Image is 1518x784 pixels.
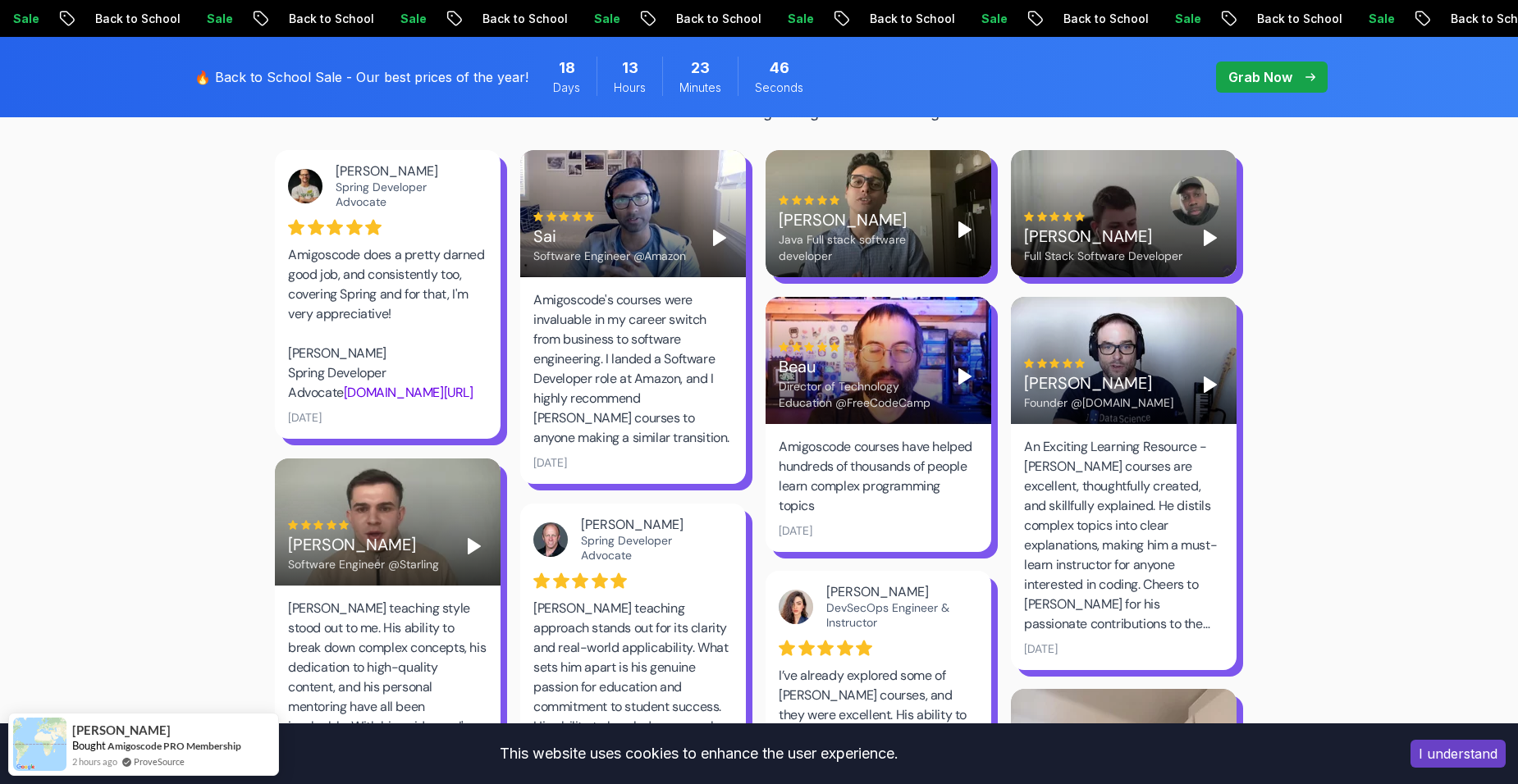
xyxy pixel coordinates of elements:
span: 13 Hours [622,57,638,80]
div: [DATE] [779,522,812,539]
a: [DOMAIN_NAME][URL] [344,384,473,401]
span: Minutes [679,80,721,96]
p: Sale [192,11,245,27]
p: Sale [773,11,825,27]
span: Seconds [755,80,803,96]
p: Back to School [661,11,773,27]
p: Sale [1354,11,1406,27]
div: [DATE] [288,409,322,426]
button: Play [952,363,978,390]
div: Full Stack Software Developer [1024,248,1182,264]
div: [PERSON_NAME] [581,517,720,533]
div: [PERSON_NAME] [336,163,474,180]
p: Sale [967,11,1019,27]
div: Software Engineer @Starling [288,556,439,572]
div: [DATE] [1024,640,1058,657]
div: Director of Technology Education @FreeCodeCamp [779,378,939,411]
span: 23 Minutes [691,57,710,80]
a: Spring Developer Advocate [581,533,672,563]
span: 46 Seconds [770,57,789,80]
a: ProveSource [134,754,185,768]
img: Assma Fadhli avatar [779,590,813,624]
p: Back to School [80,11,192,27]
span: Days [553,80,580,96]
button: Play [1197,225,1223,251]
div: Amigoscode does a pretty darned good job, and consistently too, covering Spring and for that, I'm... [288,245,487,403]
img: provesource social proof notification image [13,718,66,771]
button: Play [1197,371,1223,398]
p: Back to School [274,11,386,27]
p: Back to School [855,11,967,27]
div: Beau [779,355,939,378]
img: Josh Long avatar [288,169,322,203]
img: Dan Vega avatar [533,522,568,557]
p: Grab Now [1228,67,1292,87]
p: Back to School [1242,11,1354,27]
span: Bought [72,739,106,752]
a: Spring Developer Advocate [336,180,427,209]
div: [PERSON_NAME] [1024,225,1182,248]
div: Amigoscode courses have helped hundreds of thousands of people learn complex programming topics [779,437,978,516]
div: [PERSON_NAME] [1024,371,1173,394]
p: Back to School [1049,11,1160,27]
p: Sale [1160,11,1213,27]
div: This website uses cookies to enhance the user experience. [12,736,1386,772]
div: [PERSON_NAME] [826,584,965,600]
div: Amigoscode's courses were invaluable in my career switch from business to software engineering. I... [533,290,733,448]
div: An Exciting Learning Resource - [PERSON_NAME] courses are excellent, thoughtfully created, and sk... [1024,437,1223,634]
div: Sai [533,225,686,248]
div: [PERSON_NAME] [288,533,439,556]
p: Sale [579,11,632,27]
p: Sale [386,11,438,27]
div: DevSecOps Engineer & Instructor [826,600,965,630]
div: [PERSON_NAME] [779,208,939,231]
div: Software Engineer @Amazon [533,248,686,264]
button: Play [952,217,978,243]
button: Accept cookies [1411,740,1506,768]
button: Play [706,225,733,251]
span: 18 Days [559,57,575,80]
span: [PERSON_NAME] [72,723,171,737]
p: Back to School [468,11,579,27]
a: Amigoscode PRO Membership [107,740,241,752]
span: Hours [614,80,646,96]
div: Founder @[DOMAIN_NAME] [1024,394,1173,411]
div: [DATE] [533,454,567,471]
p: 🔥 Back to School Sale - Our best prices of the year! [194,67,528,87]
span: 2 hours ago [72,754,117,768]
div: Java Full stack software developer [779,231,939,264]
button: Play [461,533,487,559]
